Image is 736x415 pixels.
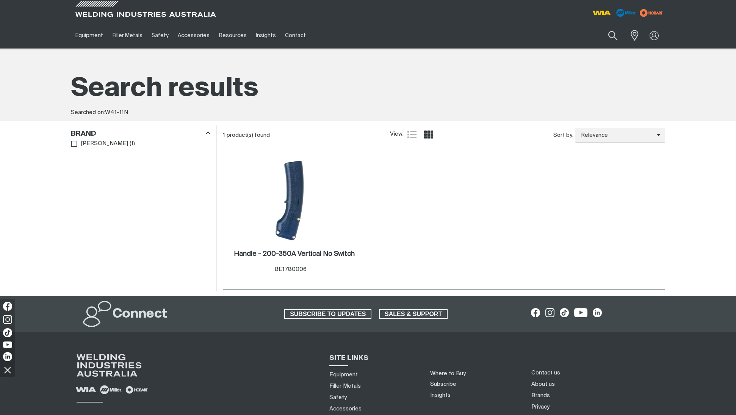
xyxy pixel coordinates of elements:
[227,132,270,138] span: product(s) found
[234,250,355,258] a: Handle - 200-350A Vertical No Switch
[71,22,108,49] a: Equipment
[600,27,626,44] button: Search products
[284,309,371,319] a: SUBSCRIBE TO UPDATES
[637,7,665,19] img: miller
[280,22,310,49] a: Contact
[407,130,417,139] a: List view
[71,108,665,117] div: Searched on:
[531,403,550,411] a: Privacy
[1,363,14,376] img: hide socials
[430,392,451,398] a: Insights
[575,131,657,140] span: Relevance
[329,405,362,413] a: Accessories
[3,341,12,348] img: YouTube
[3,315,12,324] img: Instagram
[105,110,128,115] span: W41-11N
[254,160,335,241] img: Handle - 200-350A Vertical No Switch
[329,393,347,401] a: Safety
[329,371,358,379] a: Equipment
[215,22,251,49] a: Resources
[329,382,361,390] a: Filler Metals
[108,22,147,49] a: Filler Metals
[390,130,404,139] span: View:
[130,139,135,148] span: ( 1 )
[430,371,466,376] a: Where to Buy
[71,128,210,139] div: Brand
[3,352,12,361] img: LinkedIn
[71,139,210,149] ul: Brand
[3,328,12,337] img: TikTok
[251,22,280,49] a: Insights
[531,392,550,399] a: Brands
[274,266,307,272] span: BE1780006
[430,381,456,387] a: Subscribe
[71,22,517,49] nav: Main
[553,131,573,140] span: Sort by:
[71,130,96,138] h3: Brand
[590,27,626,44] input: Product name or item number...
[113,306,167,323] h2: Connect
[71,125,210,149] aside: Filters
[147,22,173,49] a: Safety
[71,72,665,106] h1: Search results
[234,251,355,257] h2: Handle - 200-350A Vertical No Switch
[223,125,665,145] section: Product list controls
[285,309,371,319] span: SUBSCRIBE TO UPDATES
[3,302,12,311] img: Facebook
[173,22,214,49] a: Accessories
[71,139,128,149] a: [PERSON_NAME]
[379,309,448,319] a: SALES & SUPPORT
[223,132,390,139] div: 1
[531,369,560,377] a: Contact us
[531,380,555,388] a: About us
[81,139,128,148] span: [PERSON_NAME]
[329,355,368,362] span: SITE LINKS
[380,309,447,319] span: SALES & SUPPORT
